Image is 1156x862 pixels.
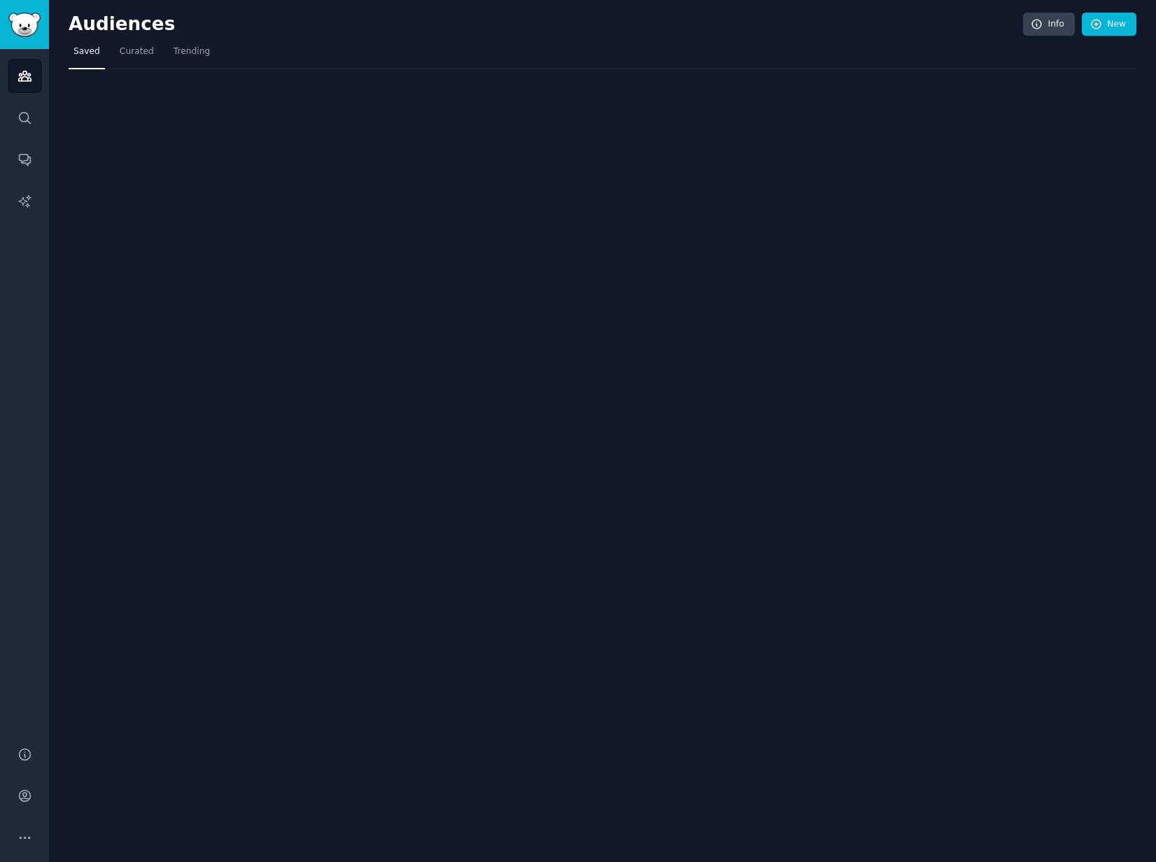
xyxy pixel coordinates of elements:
span: Saved [73,46,100,58]
span: Curated [120,46,154,58]
a: Curated [115,41,159,69]
a: Trending [169,41,215,69]
img: GummySearch logo [8,13,41,37]
a: Saved [69,41,105,69]
a: Info [1023,13,1075,36]
span: Trending [174,46,210,58]
a: New [1082,13,1136,36]
h2: Audiences [69,13,1023,36]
